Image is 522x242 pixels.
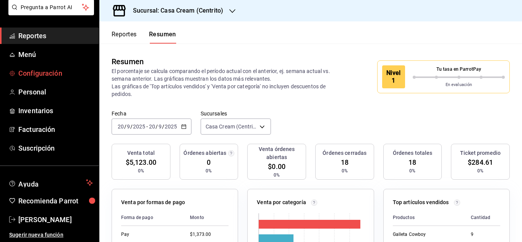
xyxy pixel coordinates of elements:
[413,66,505,73] p: Tu tasa en ParrotPay
[18,31,93,41] span: Reportes
[18,196,93,206] span: Recomienda Parrot
[251,145,303,161] h3: Venta órdenes abiertas
[130,123,133,130] span: /
[18,68,93,78] span: Configuración
[18,87,93,97] span: Personal
[164,123,177,130] input: ----
[18,178,83,187] span: Ayuda
[121,198,185,206] p: Venta por formas de pago
[268,161,285,172] span: $0.00
[18,49,93,60] span: Menú
[158,123,162,130] input: --
[393,210,465,226] th: Productos
[207,157,211,167] span: 0
[342,167,348,174] span: 0%
[146,123,148,130] span: -
[471,231,490,238] div: 9
[206,167,212,174] span: 0%
[393,149,433,157] h3: Órdenes totales
[5,9,94,17] a: Pregunta a Parrot AI
[382,65,405,88] div: Nivel 1
[393,198,449,206] p: Top artículos vendidos
[149,123,156,130] input: --
[127,149,155,157] h3: Venta total
[409,167,415,174] span: 0%
[18,124,93,135] span: Facturación
[156,123,158,130] span: /
[124,123,126,130] span: /
[257,198,306,206] p: Venta por categoría
[460,149,501,157] h3: Ticket promedio
[126,157,156,167] span: $5,123.00
[323,149,366,157] h3: Órdenes cerradas
[112,31,137,44] button: Reportes
[393,231,459,238] div: Galleta Cowboy
[126,123,130,130] input: --
[121,231,178,238] div: Pay
[149,31,176,44] button: Resumen
[201,111,271,116] label: Sucursales
[112,67,344,98] p: El porcentaje se calcula comparando el período actual con el anterior, ej. semana actual vs. sema...
[496,210,520,226] th: Monto
[184,210,229,226] th: Monto
[162,123,164,130] span: /
[112,111,191,116] label: Fecha
[121,210,184,226] th: Forma de pago
[413,82,505,88] p: En evaluación
[117,123,124,130] input: --
[127,6,223,15] h3: Sucursal: Casa Cream (Centrito)
[138,167,144,174] span: 0%
[18,143,93,153] span: Suscripción
[465,210,496,226] th: Cantidad
[18,214,93,225] span: [PERSON_NAME]
[112,31,176,44] div: navigation tabs
[477,167,483,174] span: 0%
[183,149,226,157] h3: Órdenes abiertas
[190,231,229,238] div: $1,373.00
[409,157,416,167] span: 18
[18,106,93,116] span: Inventarios
[21,3,82,11] span: Pregunta a Parrot AI
[468,157,493,167] span: $284.61
[274,172,280,179] span: 0%
[9,231,93,239] span: Sugerir nueva función
[341,157,349,167] span: 18
[112,56,144,67] div: Resumen
[133,123,146,130] input: ----
[206,123,257,130] span: Casa Cream (Centrito)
